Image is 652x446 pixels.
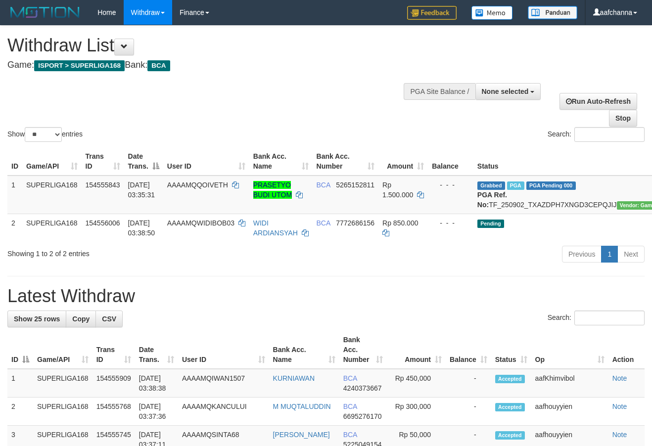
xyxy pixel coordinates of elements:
th: Date Trans.: activate to sort column ascending [135,331,178,369]
th: Trans ID: activate to sort column ascending [82,147,124,176]
span: Grabbed [477,181,505,190]
input: Search: [574,127,645,142]
div: - - - [432,180,469,190]
span: None selected [482,88,529,95]
span: BCA [317,181,330,189]
img: panduan.png [528,6,577,19]
span: CSV [102,315,116,323]
img: Button%20Memo.svg [471,6,513,20]
th: Bank Acc. Number: activate to sort column ascending [339,331,387,369]
label: Search: [548,127,645,142]
span: Copy 7772686156 to clipboard [336,219,374,227]
label: Show entries [7,127,83,142]
h1: Withdraw List [7,36,425,55]
h4: Game: Bank: [7,60,425,70]
td: 1 [7,369,33,398]
span: Pending [477,220,504,228]
a: Next [617,246,645,263]
th: Bank Acc. Name: activate to sort column ascending [269,331,339,369]
span: Copy [72,315,90,323]
th: ID: activate to sort column descending [7,331,33,369]
th: Amount: activate to sort column ascending [378,147,428,176]
div: - - - [432,218,469,228]
span: 154555843 [86,181,120,189]
span: Rp 1.500.000 [382,181,413,199]
span: BCA [317,219,330,227]
a: M MUQTALUDDIN [273,402,331,410]
img: Feedback.jpg [407,6,457,20]
th: Balance [428,147,473,176]
a: Note [612,374,627,382]
th: Bank Acc. Number: activate to sort column ascending [313,147,379,176]
span: Accepted [495,375,525,383]
a: 1 [601,246,618,263]
span: Copy 5265152811 to clipboard [336,181,374,189]
th: Amount: activate to sort column ascending [387,331,446,369]
span: [DATE] 03:35:31 [128,181,155,199]
a: WIDI ARDIANSYAH [253,219,298,237]
input: Search: [574,311,645,325]
th: ID [7,147,22,176]
td: 2 [7,214,22,242]
span: 154556006 [86,219,120,227]
td: AAAAMQKANCULUI [178,398,269,426]
td: Rp 450,000 [387,369,446,398]
a: [PERSON_NAME] [273,431,330,439]
th: Status: activate to sort column ascending [491,331,531,369]
td: [DATE] 03:37:36 [135,398,178,426]
a: CSV [95,311,123,327]
a: Run Auto-Refresh [559,93,637,110]
span: AAAAMQWIDIBOB03 [167,219,234,227]
a: PRASETYO BUDI UTOM [253,181,292,199]
span: BCA [343,431,357,439]
td: aafhouyyien [531,398,608,426]
th: Game/API: activate to sort column ascending [33,331,93,369]
a: Stop [609,110,637,127]
td: 154555909 [93,369,135,398]
span: PGA Pending [526,181,576,190]
label: Search: [548,311,645,325]
td: SUPERLIGA168 [22,214,82,242]
td: - [446,369,491,398]
td: SUPERLIGA168 [33,398,93,426]
th: Action [608,331,645,369]
a: Show 25 rows [7,311,66,327]
span: Rp 850.000 [382,219,418,227]
span: [DATE] 03:38:50 [128,219,155,237]
th: User ID: activate to sort column ascending [178,331,269,369]
span: Show 25 rows [14,315,60,323]
td: SUPERLIGA168 [33,369,93,398]
td: SUPERLIGA168 [22,176,82,214]
td: [DATE] 03:38:38 [135,369,178,398]
button: None selected [475,83,541,100]
span: AAAAMQQOIVETH [167,181,228,189]
span: Accepted [495,431,525,440]
td: 1 [7,176,22,214]
a: KURNIAWAN [273,374,315,382]
div: Showing 1 to 2 of 2 entries [7,245,264,259]
a: Previous [562,246,602,263]
th: Op: activate to sort column ascending [531,331,608,369]
span: Copy 4240373667 to clipboard [343,384,382,392]
th: User ID: activate to sort column ascending [163,147,249,176]
span: Copy 6695276170 to clipboard [343,412,382,420]
a: Note [612,402,627,410]
th: Balance: activate to sort column ascending [446,331,491,369]
a: Note [612,431,627,439]
span: ISPORT > SUPERLIGA168 [34,60,125,71]
a: Copy [66,311,96,327]
select: Showentries [25,127,62,142]
td: 154555768 [93,398,135,426]
td: 2 [7,398,33,426]
span: Accepted [495,403,525,411]
td: AAAAMQIWAN1507 [178,369,269,398]
span: Marked by aafnonsreyleab [507,181,524,190]
td: Rp 300,000 [387,398,446,426]
b: PGA Ref. No: [477,191,507,209]
th: Trans ID: activate to sort column ascending [93,331,135,369]
span: BCA [343,374,357,382]
th: Bank Acc. Name: activate to sort column ascending [249,147,313,176]
h1: Latest Withdraw [7,286,645,306]
td: aafKhimvibol [531,369,608,398]
img: MOTION_logo.png [7,5,83,20]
